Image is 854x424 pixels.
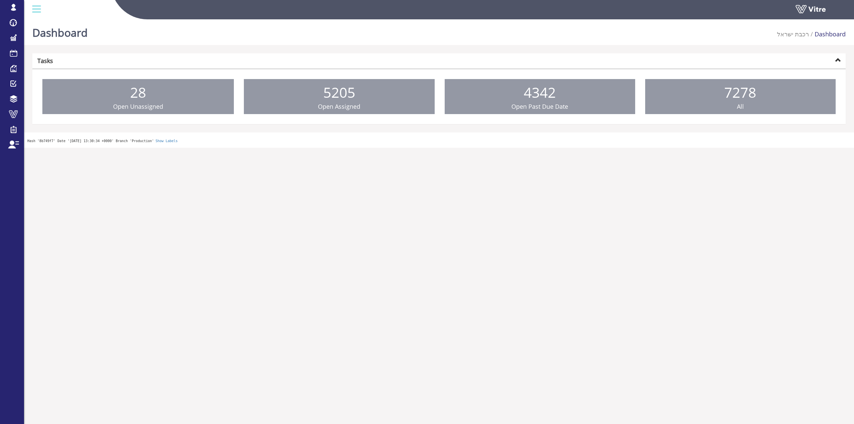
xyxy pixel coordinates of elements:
span: Open Assigned [318,102,360,110]
a: 4342 Open Past Due Date [445,79,635,114]
a: רכבת ישראל [777,30,809,38]
li: Dashboard [809,30,846,39]
span: 7278 [724,83,756,102]
span: All [737,102,744,110]
span: 5205 [323,83,355,102]
span: 28 [130,83,146,102]
a: 28 Open Unassigned [42,79,234,114]
span: 4342 [524,83,556,102]
h1: Dashboard [32,17,88,45]
a: 7278 All [645,79,836,114]
a: Show Labels [155,139,177,143]
span: Open Unassigned [113,102,163,110]
span: Open Past Due Date [511,102,568,110]
a: 5205 Open Assigned [244,79,434,114]
strong: Tasks [37,57,53,65]
span: Hash '8b749f7' Date '[DATE] 13:30:34 +0000' Branch 'Production' [27,139,154,143]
